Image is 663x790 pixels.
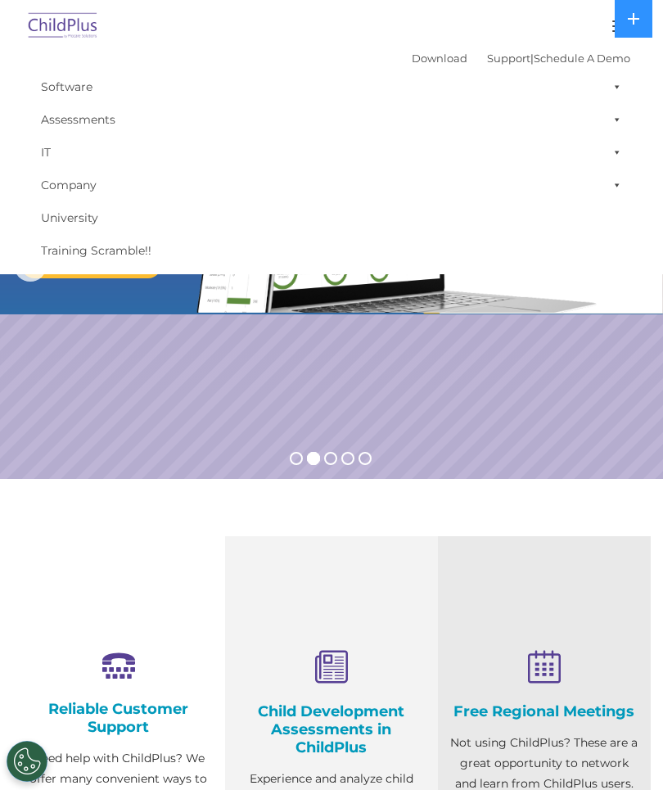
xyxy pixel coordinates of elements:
[487,52,530,65] a: Support
[33,169,630,201] a: Company
[25,700,213,736] h4: Reliable Customer Support
[450,702,638,720] h4: Free Regional Meetings
[412,52,467,65] a: Download
[412,52,630,65] font: |
[237,702,426,756] h4: Child Development Assessments in ChildPlus
[534,52,630,65] a: Schedule A Demo
[33,201,630,234] a: University
[33,70,630,103] a: Software
[7,741,47,782] button: Cookies Settings
[33,103,630,136] a: Assessments
[33,136,630,169] a: IT
[33,234,630,267] a: Training Scramble!!
[25,7,101,46] img: ChildPlus by Procare Solutions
